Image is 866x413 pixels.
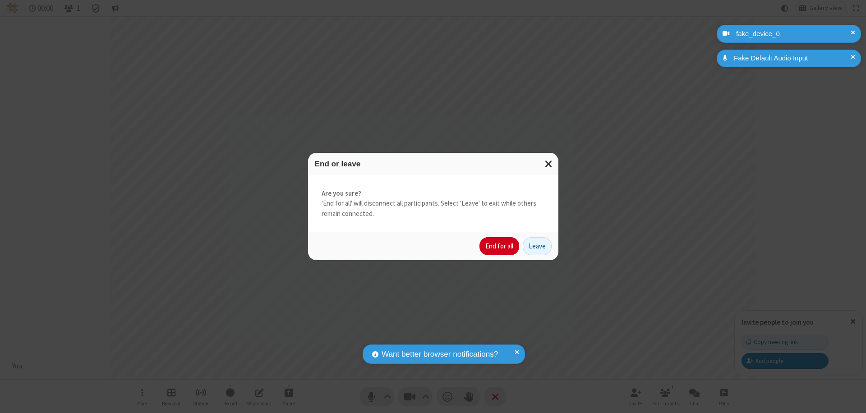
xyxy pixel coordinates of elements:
[733,29,854,39] div: fake_device_0
[322,188,545,199] strong: Are you sure?
[382,349,498,360] span: Want better browser notifications?
[523,237,552,255] button: Leave
[308,175,558,233] div: 'End for all' will disconnect all participants. Select 'Leave' to exit while others remain connec...
[479,237,519,255] button: End for all
[539,153,558,175] button: Close modal
[731,53,854,64] div: Fake Default Audio Input
[315,160,552,168] h3: End or leave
